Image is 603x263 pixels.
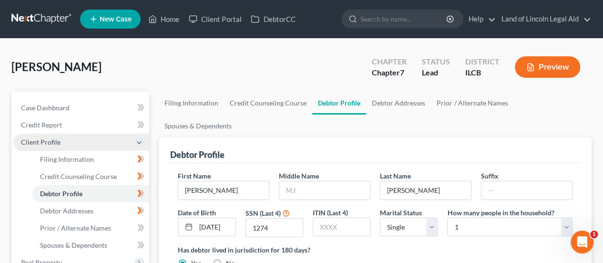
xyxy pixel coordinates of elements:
div: ILCB [465,67,500,78]
a: Credit Report [13,116,149,134]
a: Prior / Alternate Names [32,220,149,237]
div: Chapter [372,67,407,78]
input: Search by name... [360,10,448,28]
span: Case Dashboard [21,104,70,112]
div: Status [422,56,450,67]
input: -- [380,181,471,200]
span: Client Profile [21,138,61,146]
a: DebtorCC [246,11,300,28]
label: Suffix [481,171,499,181]
a: Filing Information [32,151,149,168]
a: Help [464,11,496,28]
input: -- [178,181,269,200]
span: Debtor Addresses [40,207,93,215]
a: Prior / Alternate Names [431,92,513,115]
label: Marital Status [380,208,422,218]
div: Debtor Profile [170,149,225,160]
span: Debtor Profile [40,189,82,198]
button: Preview [515,56,580,78]
span: Filing Information [40,155,94,163]
a: Credit Counseling Course [32,168,149,185]
a: Spouses & Dependents [32,237,149,254]
span: 7 [400,68,404,77]
a: Debtor Addresses [366,92,431,115]
label: Date of Birth [178,208,216,218]
a: Spouses & Dependents [159,115,237,137]
div: District [465,56,500,67]
a: Credit Counseling Course [224,92,312,115]
label: SSN (Last 4) [245,208,281,218]
a: Debtor Profile [312,92,366,115]
span: Prior / Alternate Names [40,224,111,232]
a: Debtor Profile [32,185,149,202]
label: Has debtor lived in jurisdiction for 180 days? [178,245,572,255]
a: Home [143,11,184,28]
input: XXXX [313,218,370,236]
span: New Case [100,16,132,23]
a: Client Portal [184,11,246,28]
a: Case Dashboard [13,99,149,116]
span: Spouses & Dependents [40,241,107,249]
div: Chapter [372,56,407,67]
label: How many people in the household? [447,208,554,218]
a: Debtor Addresses [32,202,149,220]
label: ITIN (Last 4) [313,208,348,218]
input: MM/DD/YYYY [196,218,235,236]
label: Last Name [380,171,411,181]
label: Middle Name [279,171,319,181]
span: [PERSON_NAME] [11,60,102,74]
span: 1 [590,231,598,238]
label: First Name [178,171,211,181]
div: Lead [422,67,450,78]
span: Credit Counseling Course [40,172,117,180]
span: Credit Report [21,121,62,129]
iframe: Intercom live chat [571,231,593,253]
a: Filing Information [159,92,224,115]
input: XXXX [246,219,303,237]
input: M.I [279,181,370,200]
input: -- [481,181,572,200]
a: Land of Lincoln Legal Aid [497,11,591,28]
